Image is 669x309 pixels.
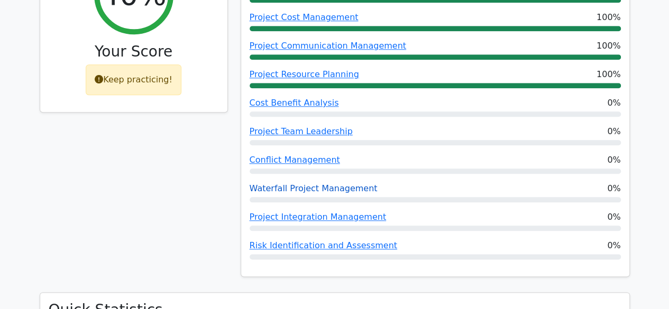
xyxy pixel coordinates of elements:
[250,126,353,136] a: Project Team Leadership
[607,182,620,195] span: 0%
[607,97,620,109] span: 0%
[86,64,181,95] div: Keep practicing!
[607,239,620,252] span: 0%
[607,125,620,138] span: 0%
[250,240,397,250] a: Risk Identification and Assessment
[250,183,378,193] a: Waterfall Project Management
[250,69,359,79] a: Project Resource Planning
[49,43,219,61] h3: Your Score
[250,212,386,222] a: Project Integration Management
[597,40,621,52] span: 100%
[250,155,340,165] a: Conflict Management
[607,154,620,166] span: 0%
[597,11,621,24] span: 100%
[597,68,621,81] span: 100%
[250,12,359,22] a: Project Cost Management
[607,211,620,223] span: 0%
[250,41,406,51] a: Project Communication Management
[250,98,339,108] a: Cost Benefit Analysis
